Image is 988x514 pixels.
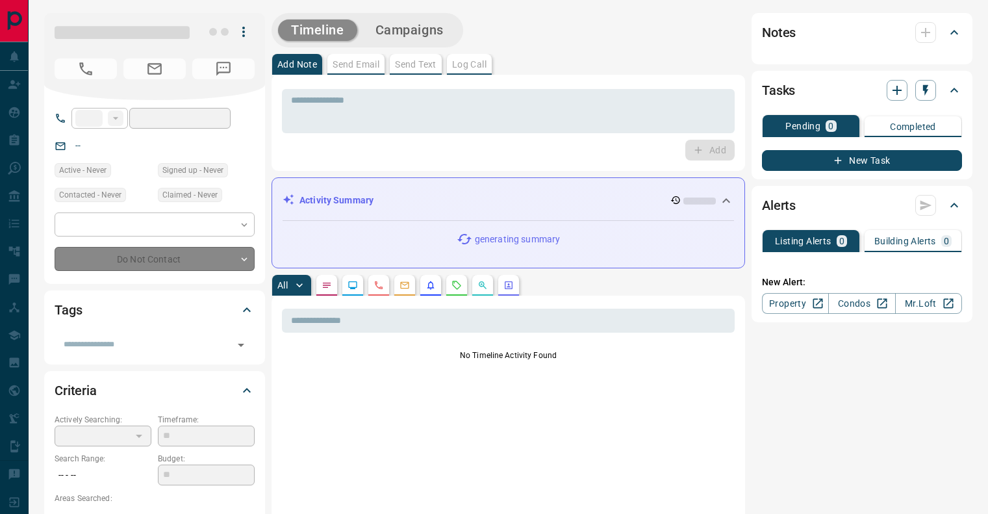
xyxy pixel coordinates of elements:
[475,233,560,246] p: generating summary
[451,280,462,290] svg: Requests
[374,280,384,290] svg: Calls
[55,300,82,320] h2: Tags
[762,276,962,289] p: New Alert:
[874,237,936,246] p: Building Alerts
[399,280,410,290] svg: Emails
[158,453,255,465] p: Budget:
[890,122,936,131] p: Completed
[55,465,151,486] p: -- - --
[762,150,962,171] button: New Task
[75,140,81,151] a: --
[277,60,317,69] p: Add Note
[158,414,255,426] p: Timeframe:
[232,336,250,354] button: Open
[55,453,151,465] p: Search Range:
[828,293,895,314] a: Condos
[299,194,374,207] p: Activity Summary
[59,164,107,177] span: Active - Never
[59,188,121,201] span: Contacted - Never
[839,237,844,246] p: 0
[55,375,255,406] div: Criteria
[282,350,735,361] p: No Timeline Activity Found
[55,493,255,504] p: Areas Searched:
[348,280,358,290] svg: Lead Browsing Activity
[283,188,734,212] div: Activity Summary
[762,293,829,314] a: Property
[762,80,795,101] h2: Tasks
[785,122,820,131] p: Pending
[162,188,218,201] span: Claimed - Never
[762,195,796,216] h2: Alerts
[162,164,223,177] span: Signed up - Never
[278,19,357,41] button: Timeline
[55,414,151,426] p: Actively Searching:
[477,280,488,290] svg: Opportunities
[828,122,833,131] p: 0
[895,293,962,314] a: Mr.Loft
[277,281,288,290] p: All
[762,22,796,43] h2: Notes
[503,280,514,290] svg: Agent Actions
[55,247,255,271] div: Do Not Contact
[762,75,962,106] div: Tasks
[944,237,949,246] p: 0
[55,380,97,401] h2: Criteria
[362,19,457,41] button: Campaigns
[425,280,436,290] svg: Listing Alerts
[55,58,117,79] span: No Number
[775,237,831,246] p: Listing Alerts
[322,280,332,290] svg: Notes
[762,17,962,48] div: Notes
[762,190,962,221] div: Alerts
[55,294,255,326] div: Tags
[192,58,255,79] span: No Number
[123,58,186,79] span: No Email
